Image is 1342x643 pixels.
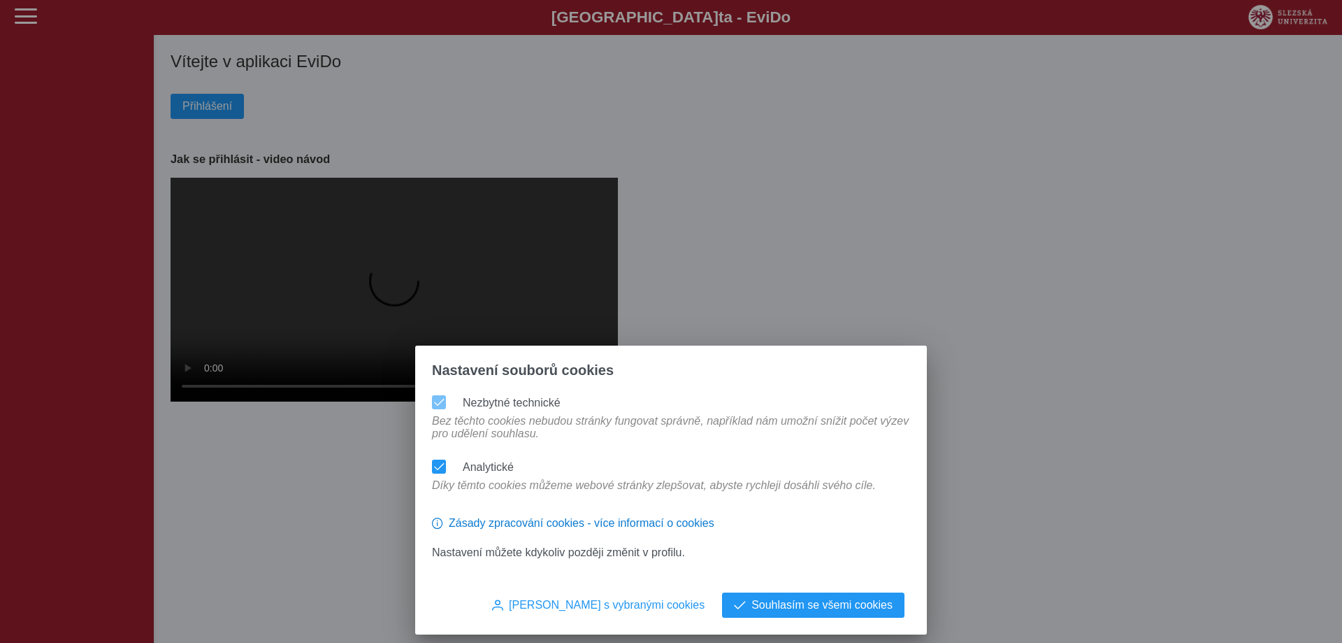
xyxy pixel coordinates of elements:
[463,461,514,473] label: Analytické
[426,415,916,454] div: Bez těchto cookies nebudou stránky fungovat správně, například nám umožní snížit počet výzev pro ...
[432,511,714,535] button: Zásady zpracování cookies - více informací o cookies
[751,599,893,612] span: Souhlasím se všemi cookies
[432,546,910,559] p: Nastavení můžete kdykoliv později změnit v profilu.
[480,593,716,618] button: [PERSON_NAME] s vybranými cookies
[463,397,561,409] label: Nezbytné technické
[426,479,881,506] div: Díky těmto cookies můžeme webové stránky zlepšovat, abyste rychleji dosáhli svého cíle.
[449,517,714,530] span: Zásady zpracování cookies - více informací o cookies
[509,599,705,612] span: [PERSON_NAME] s vybranými cookies
[432,523,714,535] a: Zásady zpracování cookies - více informací o cookies
[432,362,614,379] span: Nastavení souborů cookies
[722,593,904,618] button: Souhlasím se všemi cookies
